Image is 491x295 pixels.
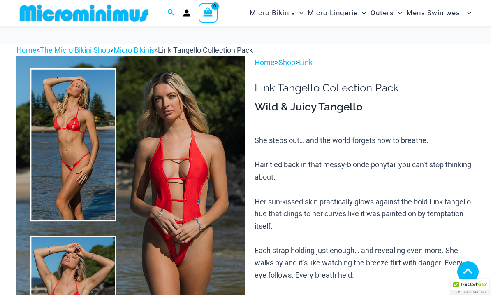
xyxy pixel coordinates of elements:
a: Link [299,58,313,67]
a: Micro LingerieMenu ToggleMenu Toggle [306,2,368,23]
a: Home [16,46,37,54]
span: Mens Swimwear [406,2,463,23]
a: Search icon link [167,8,175,18]
a: Shop [278,58,295,67]
nav: Site Navigation [246,1,475,25]
a: View Shopping Cart, empty [199,3,218,22]
span: » » » [16,46,253,54]
span: Micro Lingerie [308,2,358,23]
span: Menu Toggle [463,2,471,23]
span: Menu Toggle [394,2,402,23]
a: Micro BikinisMenu ToggleMenu Toggle [248,2,306,23]
a: Home [255,58,275,67]
a: Account icon link [183,9,190,17]
a: Mens SwimwearMenu ToggleMenu Toggle [404,2,473,23]
h1: Link Tangello Collection Pack [255,82,475,94]
div: TrustedSite Certified [451,279,489,295]
span: Menu Toggle [358,2,366,23]
span: Menu Toggle [295,2,303,23]
a: Micro Bikinis [113,46,155,54]
span: Link Tangello Collection Pack [158,46,253,54]
a: The Micro Bikini Shop [40,46,110,54]
img: MM SHOP LOGO FLAT [16,4,152,22]
h3: Wild & Juicy Tangello [255,100,475,114]
span: Outers [371,2,394,23]
span: Micro Bikinis [250,2,295,23]
p: > > [255,56,475,69]
a: OutersMenu ToggleMenu Toggle [368,2,404,23]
